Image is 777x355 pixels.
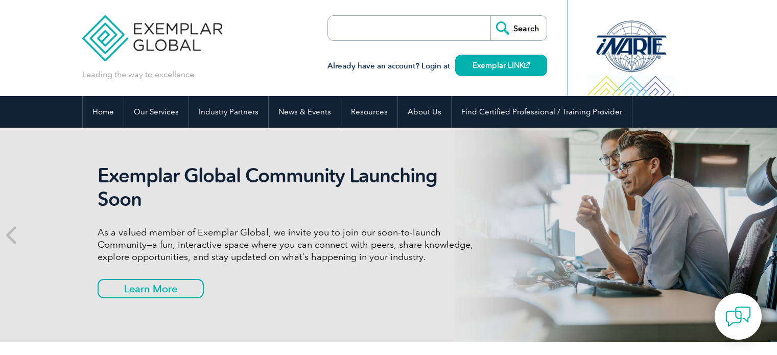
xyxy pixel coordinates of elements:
[490,16,547,40] input: Search
[98,226,481,263] p: As a valued member of Exemplar Global, we invite you to join our soon-to-launch Community—a fun, ...
[398,96,451,128] a: About Us
[82,69,194,80] p: Leading the way to excellence
[524,62,530,68] img: open_square.png
[452,96,632,128] a: Find Certified Professional / Training Provider
[269,96,341,128] a: News & Events
[98,164,481,211] h2: Exemplar Global Community Launching Soon
[124,96,189,128] a: Our Services
[83,96,124,128] a: Home
[341,96,397,128] a: Resources
[98,279,204,298] a: Learn More
[327,60,547,73] h3: Already have an account? Login at
[725,304,751,329] img: contact-chat.png
[189,96,268,128] a: Industry Partners
[455,55,547,76] a: Exemplar LINK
